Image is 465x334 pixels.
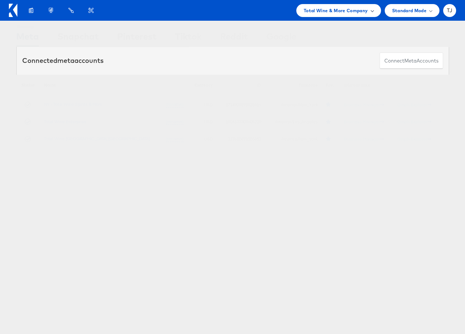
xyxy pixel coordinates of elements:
td: USD [187,130,216,148]
a: Graph Explorer [397,102,431,107]
a: Business Manager [344,136,384,142]
div: Snapchat [57,30,99,47]
span: TJ [447,8,452,13]
a: Total Wine Enterprise [44,119,87,124]
td: USD [187,113,216,131]
th: Timezone [265,75,322,96]
div: Google [266,30,296,47]
a: Graph Explorer [397,119,431,124]
a: NY - Total Wine Spirits & More [44,101,102,107]
div: Tiktok [175,30,202,47]
a: (rename) [166,119,183,125]
td: America/Los_Angeles [265,113,322,131]
td: 317680871005852 [216,130,265,148]
td: 1714900278528516 [216,96,265,113]
span: meta [57,56,74,65]
span: Standard Mode [392,7,427,14]
div: Pinterest [117,30,156,47]
div: Meta [16,30,39,47]
th: Name [40,75,187,96]
a: (rename) [166,136,183,142]
th: Currency [187,75,216,96]
div: Reddit [220,30,248,47]
td: USD [187,96,216,113]
a: Business Manager [344,102,384,107]
span: meta [404,57,417,64]
div: Showing [16,21,39,30]
div: Connected accounts [22,56,104,65]
a: Graph Explorer [397,136,431,142]
button: ConnectmetaAccounts [380,53,443,69]
a: Business Manager [344,119,384,124]
span: Total Wine & More Company [304,7,368,14]
td: America/New_York [265,130,322,148]
td: 1004133309605220 [216,113,265,131]
th: Status [16,75,40,96]
a: (rename) [166,101,183,108]
td: America/New_York [265,96,322,113]
th: ID [216,75,265,96]
a: Total Wine [GEOGRAPHIC_DATA] [GEOGRAPHIC_DATA] [44,136,150,141]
